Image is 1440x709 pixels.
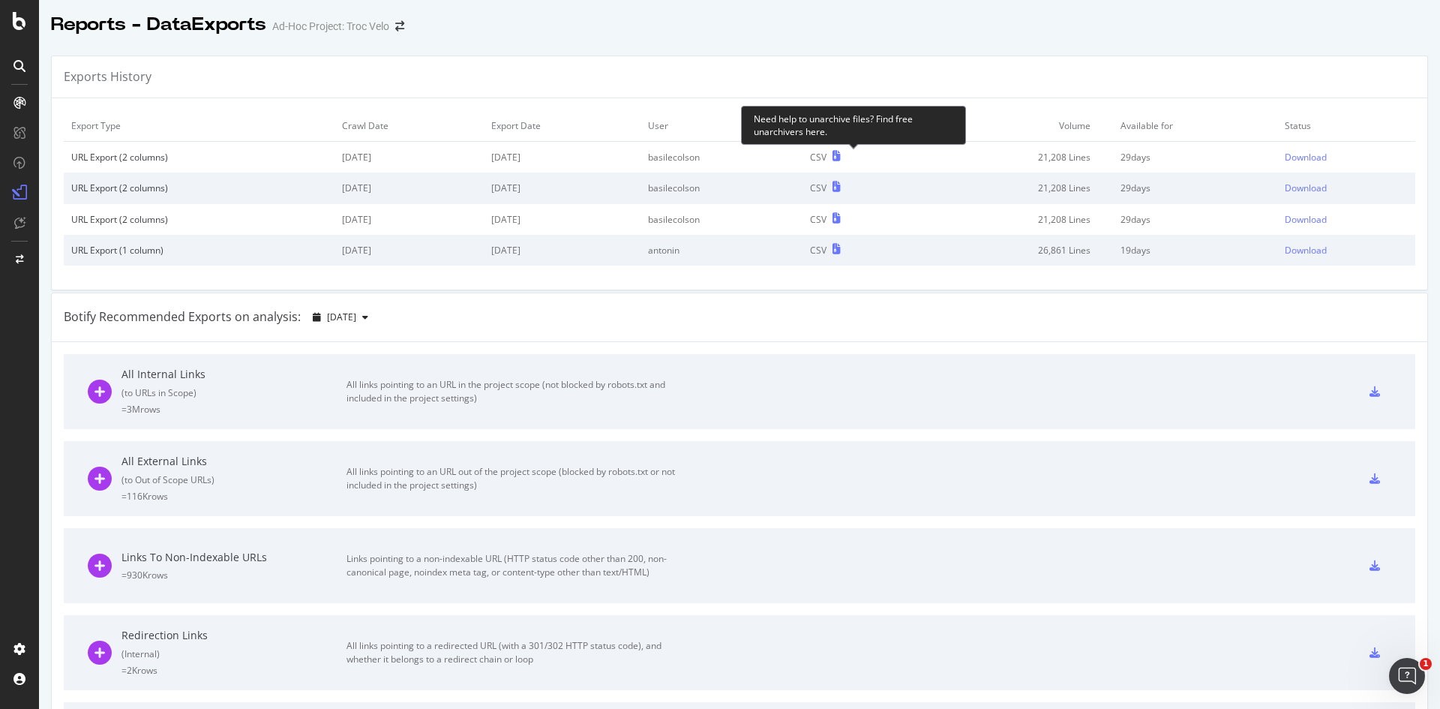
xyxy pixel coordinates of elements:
[121,550,346,565] div: Links To Non-Indexable URLs
[484,110,640,142] td: Export Date
[121,454,346,469] div: All External Links
[810,213,826,226] div: CSV
[71,213,327,226] div: URL Export (2 columns)
[1369,647,1380,658] div: csv-export
[327,311,356,323] span: 2025 Sep. 30th
[121,490,346,503] div: = 116K rows
[640,110,802,142] td: User
[121,473,346,486] div: ( to Out of Scope URLs )
[64,110,334,142] td: Export Type
[1285,151,1327,164] div: Download
[395,21,404,32] div: arrow-right-arrow-left
[640,235,802,266] td: antonin
[71,244,327,257] div: URL Export (1 column)
[346,552,684,579] div: Links pointing to a non-indexable URL (HTTP status code other than 200, non-canonical page, noind...
[334,110,484,142] td: Crawl Date
[1285,244,1408,257] a: Download
[810,244,826,257] div: CSV
[810,182,826,194] div: CSV
[346,465,684,492] div: All links pointing to an URL out of the project scope (blocked by robots.txt or not included in t...
[272,19,389,34] div: Ad-Hoc Project: Troc Velo
[484,235,640,266] td: [DATE]
[640,142,802,173] td: basilecolson
[1285,182,1408,194] a: Download
[346,639,684,666] div: All links pointing to a redirected URL (with a 301/302 HTTP status code), and whether it belongs ...
[1113,235,1276,266] td: 19 days
[121,403,346,416] div: = 3M rows
[334,235,484,266] td: [DATE]
[484,142,640,173] td: [DATE]
[1285,151,1408,164] a: Download
[1113,173,1276,203] td: 29 days
[334,142,484,173] td: [DATE]
[913,142,1114,173] td: 21,208 Lines
[1113,142,1276,173] td: 29 days
[1285,213,1408,226] a: Download
[1277,110,1415,142] td: Status
[1369,560,1380,571] div: csv-export
[71,151,327,164] div: URL Export (2 columns)
[64,308,301,326] div: Botify Recommended Exports on analysis:
[913,110,1114,142] td: Volume
[1369,473,1380,484] div: csv-export
[913,173,1114,203] td: 21,208 Lines
[640,173,802,203] td: basilecolson
[121,664,346,677] div: = 2K rows
[71,182,327,194] div: URL Export (2 columns)
[121,647,346,660] div: ( Internal )
[1285,213,1327,226] div: Download
[1285,182,1327,194] div: Download
[121,569,346,581] div: = 930K rows
[484,204,640,235] td: [DATE]
[51,12,266,38] div: Reports - DataExports
[810,151,826,164] div: CSV
[334,204,484,235] td: [DATE]
[346,378,684,405] div: All links pointing to an URL in the project scope (not blocked by robots.txt and included in the ...
[334,173,484,203] td: [DATE]
[64,68,151,86] div: Exports History
[1389,658,1425,694] iframe: Intercom live chat
[121,386,346,399] div: ( to URLs in Scope )
[741,106,966,145] div: Need help to unarchive files? Find free unarchivers here.
[1113,110,1276,142] td: Available for
[640,204,802,235] td: basilecolson
[1285,244,1327,257] div: Download
[1369,386,1380,397] div: csv-export
[913,204,1114,235] td: 21,208 Lines
[484,173,640,203] td: [DATE]
[121,628,346,643] div: Redirection Links
[121,367,346,382] div: All Internal Links
[307,305,374,329] button: [DATE]
[1420,658,1432,670] span: 1
[913,235,1114,266] td: 26,861 Lines
[1113,204,1276,235] td: 29 days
